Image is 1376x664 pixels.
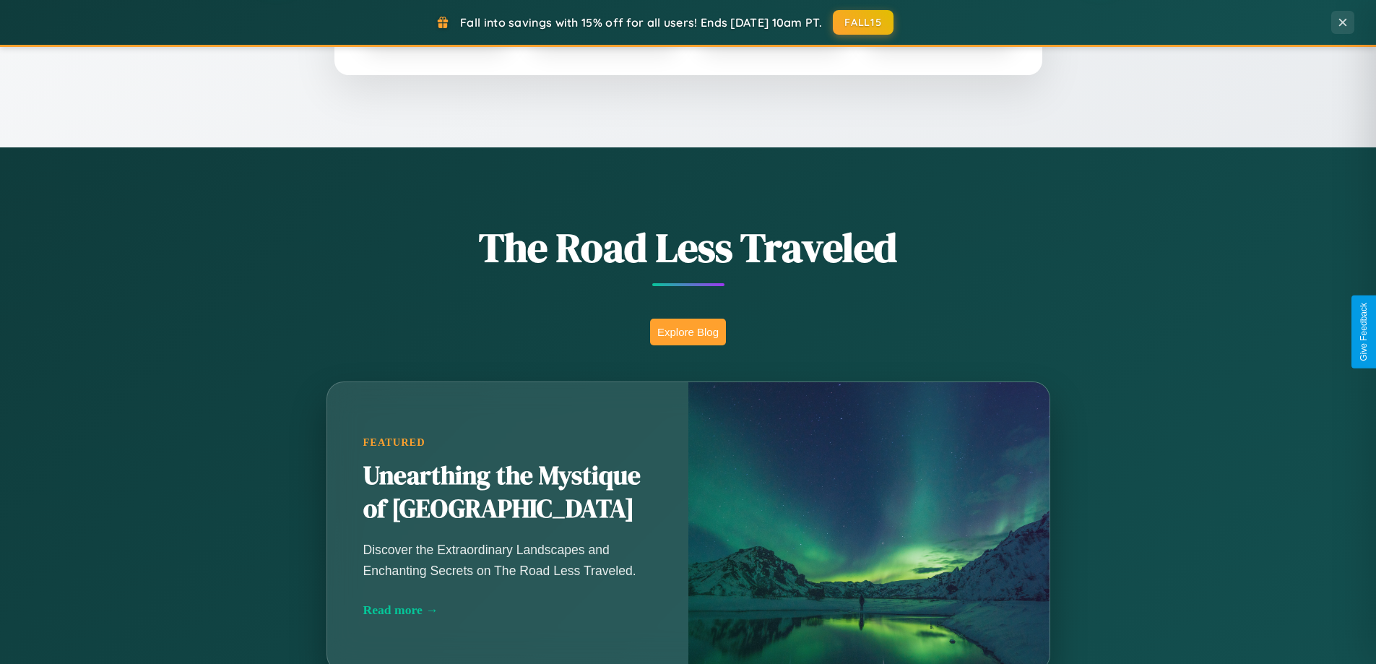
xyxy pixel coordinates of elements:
div: Featured [363,436,652,449]
p: Discover the Extraordinary Landscapes and Enchanting Secrets on The Road Less Traveled. [363,540,652,580]
button: Explore Blog [650,319,726,345]
div: Read more → [363,603,652,618]
h2: Unearthing the Mystique of [GEOGRAPHIC_DATA] [363,460,652,526]
span: Fall into savings with 15% off for all users! Ends [DATE] 10am PT. [460,15,822,30]
button: FALL15 [833,10,893,35]
div: Give Feedback [1359,303,1369,361]
h1: The Road Less Traveled [255,220,1122,275]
